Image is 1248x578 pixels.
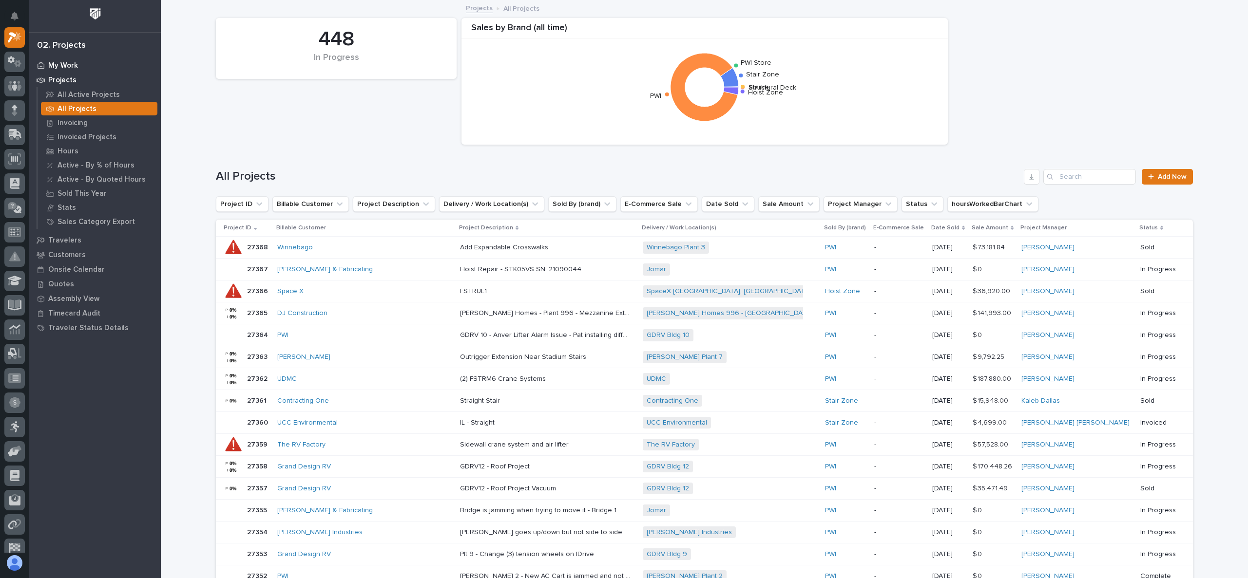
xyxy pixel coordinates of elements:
[58,91,120,99] p: All Active Projects
[1021,441,1075,449] a: [PERSON_NAME]
[973,526,984,537] p: $ 0
[48,236,81,245] p: Travelers
[642,223,716,233] p: Delivery / Work Location(s)
[48,61,78,70] p: My Work
[874,375,924,383] p: -
[48,280,74,289] p: Quotes
[216,259,1193,280] tr: 2736727367 [PERSON_NAME] & Fabricating Hoist Repair - STK05VS SN: 21090044Hoist Repair - STK05VS ...
[1140,309,1177,317] p: In Progress
[460,483,558,493] p: GDRV12 - Roof Project Vacuum
[932,265,965,274] p: [DATE]
[874,331,924,339] p: -
[58,161,134,170] p: Active - By % of Hours
[277,243,313,252] a: Winnebago
[973,285,1012,296] p: $ 36,920.00
[1021,463,1075,471] a: [PERSON_NAME]
[1140,485,1177,493] p: Sold
[825,243,836,252] a: PWI
[29,277,161,291] a: Quotes
[86,5,104,23] img: Workspace Logo
[1021,243,1075,252] a: [PERSON_NAME]
[216,302,1193,324] tr: 2736527365 DJ Construction [PERSON_NAME] Homes - Plant 996 - Mezzanine Extension and Catwalk[PERS...
[874,550,924,559] p: -
[874,243,924,252] p: -
[48,295,99,303] p: Assembly View
[973,504,984,515] p: $ 0
[973,242,1007,252] p: $ 73,181.84
[973,461,1014,471] p: $ 170,448.26
[647,506,666,515] a: Jomar
[1140,463,1177,471] p: In Progress
[224,223,251,233] p: Project ID
[460,417,497,427] p: IL - Straight
[38,158,161,172] a: Active - By % of Hours
[825,331,836,339] a: PWI
[277,506,373,515] a: [PERSON_NAME] & Fabricating
[647,353,723,361] a: [PERSON_NAME] Plant 7
[38,144,161,158] a: Hours
[647,419,707,427] a: UCC Environmental
[460,285,489,296] p: FSTRUL1
[825,463,836,471] a: PWI
[548,196,616,212] button: Sold By (brand)
[874,485,924,493] p: -
[973,307,1013,317] p: $ 141,993.00
[459,223,513,233] p: Project Description
[647,441,695,449] a: The RV Factory
[353,196,435,212] button: Project Description
[748,89,783,96] text: Hoist Zone
[647,528,732,537] a: [PERSON_NAME] Industries
[1140,550,1177,559] p: In Progress
[932,528,965,537] p: [DATE]
[247,242,270,252] p: 27368
[277,309,327,317] a: DJ Construction
[58,218,135,226] p: Sales Category Export
[825,265,836,274] a: PWI
[38,215,161,228] a: Sales Category Export
[29,58,161,73] a: My Work
[647,375,666,383] a: UDMC
[825,506,836,515] a: PWI
[647,397,698,405] a: Contracting One
[29,233,161,247] a: Travelers
[29,262,161,277] a: Onsite Calendar
[874,528,924,537] p: -
[460,548,596,559] p: Plt 9 - Change (3) tension wheels on IDrive
[277,287,304,296] a: Space X
[1140,528,1177,537] p: In Progress
[1021,485,1075,493] a: [PERSON_NAME]
[874,397,924,405] p: -
[1020,223,1067,233] p: Project Manager
[38,102,161,115] a: All Projects
[647,287,838,296] a: SpaceX [GEOGRAPHIC_DATA], [GEOGRAPHIC_DATA] location
[277,353,330,361] a: [PERSON_NAME]
[277,265,373,274] a: [PERSON_NAME] & Fabricating
[247,483,269,493] p: 27357
[1021,528,1075,537] a: [PERSON_NAME]
[825,375,836,383] a: PWI
[461,23,948,39] div: Sales by Brand (all time)
[277,550,331,559] a: Grand Design RV
[247,395,269,405] p: 27361
[216,346,1193,368] tr: 2736327363 [PERSON_NAME] Outrigger Extension Near Stadium StairsOutrigger Extension Near Stadium ...
[29,291,161,306] a: Assembly View
[247,307,269,317] p: 27365
[1140,506,1177,515] p: In Progress
[874,353,924,361] p: -
[247,263,270,274] p: 27367
[277,375,297,383] a: UDMC
[247,373,269,383] p: 27362
[58,175,146,184] p: Active - By Quoted Hours
[972,223,1008,233] p: Sale Amount
[503,2,539,13] p: All Projects
[747,71,780,78] text: Stair Zone
[460,395,502,405] p: Straight Stair
[702,196,754,212] button: Date Sold
[276,223,326,233] p: Billable Customer
[932,397,965,405] p: [DATE]
[1139,223,1158,233] p: Status
[1140,243,1177,252] p: Sold
[932,375,965,383] p: [DATE]
[647,243,705,252] a: Winnebago Plant 3
[460,526,624,537] p: [PERSON_NAME] goes up/down but not side to side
